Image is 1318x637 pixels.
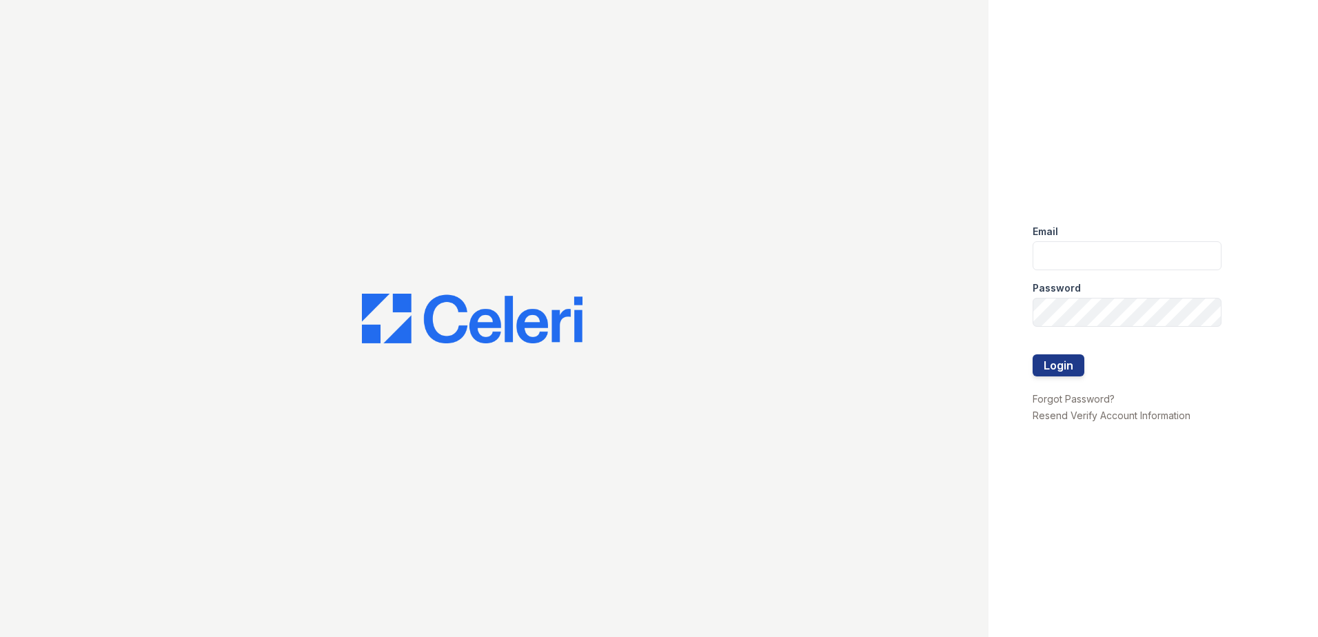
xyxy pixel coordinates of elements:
[1033,225,1058,239] label: Email
[362,294,582,343] img: CE_Logo_Blue-a8612792a0a2168367f1c8372b55b34899dd931a85d93a1a3d3e32e68fde9ad4.png
[1033,410,1190,421] a: Resend Verify Account Information
[1033,393,1115,405] a: Forgot Password?
[1033,354,1084,376] button: Login
[1033,281,1081,295] label: Password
